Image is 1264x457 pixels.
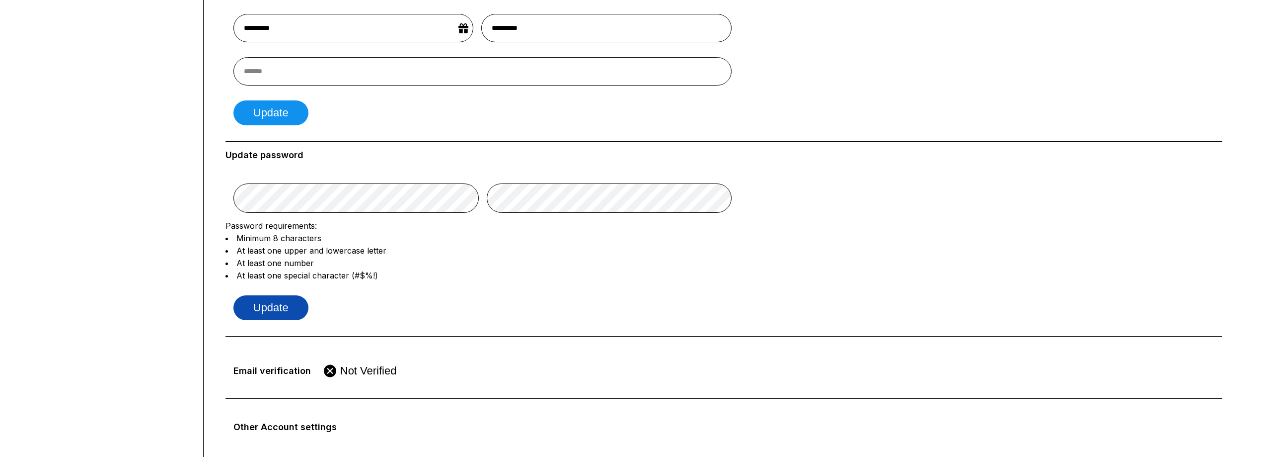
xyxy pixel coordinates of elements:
[225,246,1222,256] li: At least one upper and lowercase letter
[225,233,1222,243] li: Minimum 8 characters
[225,271,1222,280] li: At least one special character (#$%!)
[340,365,397,377] span: Not Verified
[233,295,308,320] button: Update
[233,366,311,376] div: Email verification
[225,150,1222,161] div: Update password
[233,422,337,433] div: Other Account settings
[225,258,1222,268] li: At least one number
[319,360,402,382] button: Not Verified
[225,221,1222,280] div: Password requirements:
[233,100,308,125] button: Update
